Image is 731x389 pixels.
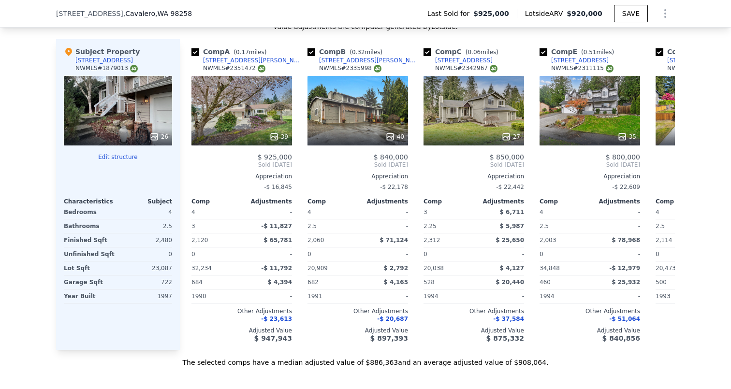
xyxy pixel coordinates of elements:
span: 4 [191,209,195,216]
div: - [592,219,640,233]
span: -$ 16,845 [264,184,292,190]
div: Bathrooms [64,219,116,233]
div: Comp [424,198,474,205]
span: 4 [656,209,659,216]
div: Adjustments [242,198,292,205]
div: Comp A [191,47,270,57]
div: Other Adjustments [191,307,292,315]
img: NWMLS Logo [374,65,381,72]
div: - [244,247,292,261]
span: Sold [DATE] [424,161,524,169]
div: - [592,289,640,303]
div: Adjusted Value [540,327,640,334]
span: 20,909 [307,265,328,272]
div: 1991 [307,289,356,303]
div: Comp [191,198,242,205]
span: 2,120 [191,237,208,244]
div: - [476,247,524,261]
span: $ 800,000 [606,153,640,161]
span: 682 [307,279,319,286]
span: $925,000 [473,9,509,18]
span: $ 840,000 [374,153,408,161]
div: Characteristics [64,198,118,205]
span: Sold [DATE] [191,161,292,169]
span: Last Sold for [427,9,474,18]
div: - [360,219,408,233]
span: $ 25,932 [612,279,640,286]
div: - [244,289,292,303]
div: Appreciation [191,173,292,180]
span: 34,848 [540,265,560,272]
a: [STREET_ADDRESS][PERSON_NAME] [307,57,420,64]
div: NWMLS # 2342967 [435,64,497,72]
img: NWMLS Logo [606,65,614,72]
span: $ 4,394 [268,279,292,286]
div: Bedrooms [64,205,116,219]
div: Unfinished Sqft [64,247,116,261]
div: NWMLS # 2351472 [203,64,265,72]
span: [STREET_ADDRESS] [56,9,123,18]
div: - [592,205,640,219]
span: $ 4,127 [500,265,524,272]
div: The selected comps have a median adjusted value of $886,363 and an average adjusted value of $908... [56,350,675,367]
div: Adjustments [358,198,408,205]
div: 2.5 [307,219,356,233]
img: NWMLS Logo [490,65,497,72]
a: [STREET_ADDRESS] [424,57,493,64]
span: $ 947,943 [254,334,292,342]
div: - [360,289,408,303]
button: Edit structure [64,153,172,161]
a: [STREET_ADDRESS][PERSON_NAME] [191,57,304,64]
div: [STREET_ADDRESS] [667,57,725,64]
span: Sold [DATE] [540,161,640,169]
span: -$ 20,687 [377,316,408,322]
div: Appreciation [540,173,640,180]
div: 35 [617,132,636,142]
a: [STREET_ADDRESS] [656,57,725,64]
span: 0 [424,251,427,258]
span: 2,060 [307,237,324,244]
button: Show Options [656,4,675,23]
button: SAVE [614,5,648,22]
span: $ 875,332 [486,334,524,342]
span: Lotside ARV [525,9,567,18]
div: 1994 [540,289,588,303]
div: 26 [149,132,168,142]
span: -$ 51,064 [609,316,640,322]
div: 2,480 [120,233,172,247]
img: NWMLS Logo [130,65,138,72]
div: 1994 [424,289,472,303]
div: Year Built [64,289,116,303]
span: $ 25,650 [496,237,524,244]
span: 0.32 [352,49,365,56]
span: $ 6,711 [500,209,524,216]
span: 2,114 [656,237,672,244]
div: Adjustments [474,198,524,205]
span: ( miles) [346,49,386,56]
span: ( miles) [577,49,618,56]
span: ( miles) [230,49,270,56]
span: 0 [191,251,195,258]
span: 500 [656,279,667,286]
div: 4 [120,205,172,219]
div: Adjustments [590,198,640,205]
span: 0 [307,251,311,258]
span: -$ 22,178 [380,184,408,190]
span: 20,038 [424,265,444,272]
span: -$ 11,827 [261,223,292,230]
div: 3 [191,219,240,233]
div: 2.25 [424,219,472,233]
div: NWMLS # 1879013 [75,64,138,72]
div: [STREET_ADDRESS][PERSON_NAME] [319,57,420,64]
div: [STREET_ADDRESS] [551,57,609,64]
span: 0.17 [236,49,249,56]
div: - [592,247,640,261]
div: 1993 [656,289,704,303]
div: Finished Sqft [64,233,116,247]
div: Other Adjustments [307,307,408,315]
span: $ 925,000 [258,153,292,161]
span: 4 [540,209,543,216]
span: , WA 98258 [155,10,192,17]
span: $ 71,124 [380,237,408,244]
span: $ 78,968 [612,237,640,244]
